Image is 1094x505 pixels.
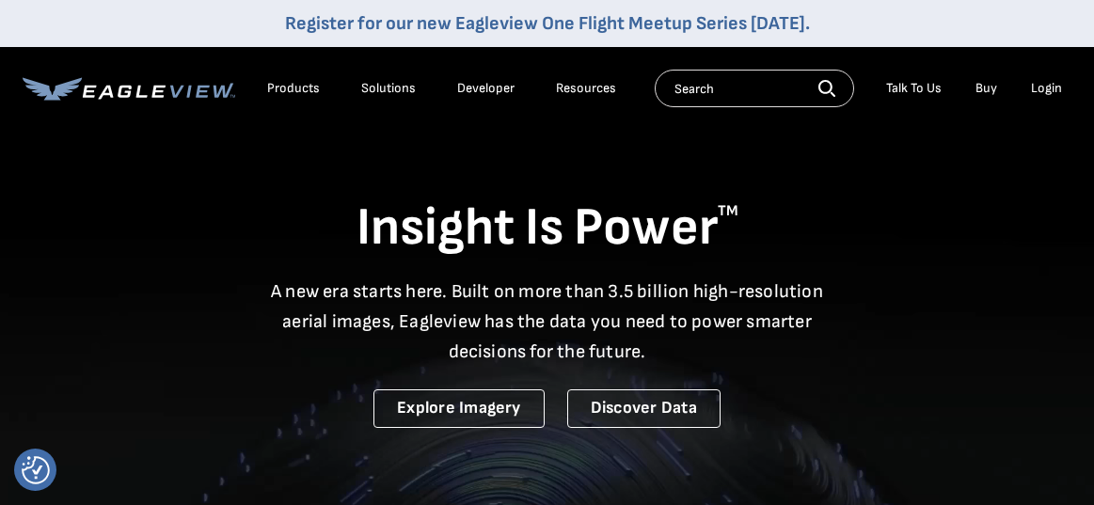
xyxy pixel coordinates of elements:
[567,389,721,428] a: Discover Data
[718,202,738,220] sup: TM
[556,80,616,97] div: Resources
[975,80,997,97] a: Buy
[23,196,1071,261] h1: Insight Is Power
[886,80,942,97] div: Talk To Us
[267,80,320,97] div: Products
[22,456,50,484] img: Revisit consent button
[655,70,854,107] input: Search
[1031,80,1062,97] div: Login
[361,80,416,97] div: Solutions
[285,12,810,35] a: Register for our new Eagleview One Flight Meetup Series [DATE].
[22,456,50,484] button: Consent Preferences
[373,389,545,428] a: Explore Imagery
[457,80,515,97] a: Developer
[260,276,835,367] p: A new era starts here. Built on more than 3.5 billion high-resolution aerial images, Eagleview ha...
